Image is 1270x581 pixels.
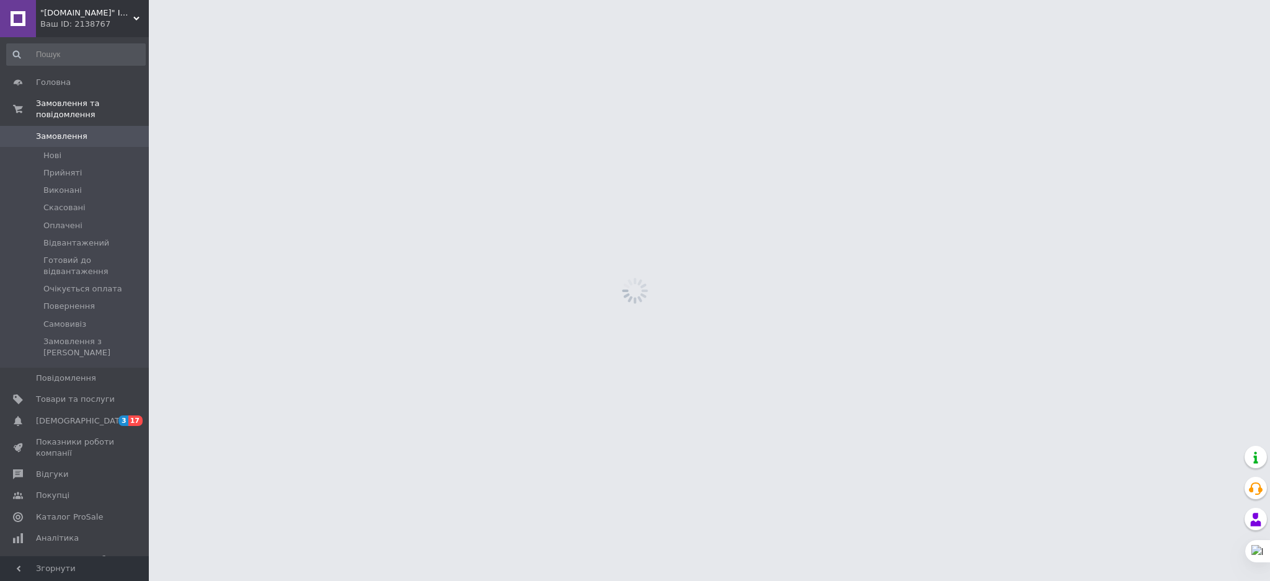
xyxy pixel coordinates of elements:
[43,150,61,161] span: Нові
[6,43,146,66] input: Пошук
[36,437,115,459] span: Показники роботи компанії
[43,220,82,231] span: Оплачені
[40,19,149,30] div: Ваш ID: 2138767
[36,533,79,544] span: Аналітика
[43,167,82,179] span: Прийняті
[40,7,133,19] span: "Рулетка.NET" Інтернет-магазин інструментів
[36,77,71,88] span: Головна
[36,131,87,142] span: Замовлення
[36,98,149,120] span: Замовлення та повідомлення
[36,415,128,427] span: [DEMOGRAPHIC_DATA]
[43,283,122,295] span: Очікується оплата
[43,336,144,358] span: Замовлення з [PERSON_NAME]
[36,490,69,501] span: Покупці
[43,319,86,330] span: Самовивіз
[36,512,103,523] span: Каталог ProSale
[36,394,115,405] span: Товари та послуги
[36,469,68,480] span: Відгуки
[43,301,95,312] span: Повернення
[43,185,82,196] span: Виконані
[128,415,143,426] span: 17
[36,554,115,576] span: Інструменти веб-майстра та SEO
[43,237,109,249] span: Відвантажений
[36,373,96,384] span: Повідомлення
[43,255,144,277] span: Готовий до відвантаження
[43,202,86,213] span: Скасовані
[118,415,128,426] span: 3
